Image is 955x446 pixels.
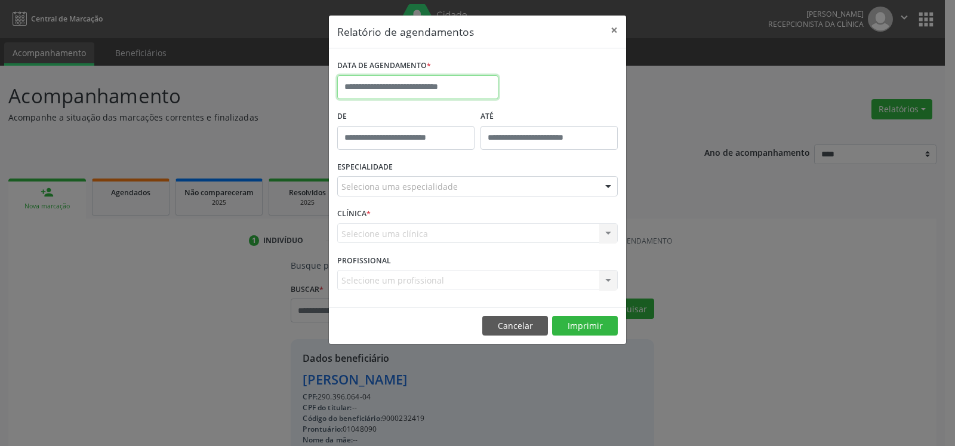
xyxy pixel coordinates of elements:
[341,180,458,193] span: Seleciona uma especialidade
[337,205,371,223] label: CLÍNICA
[480,107,618,126] label: ATÉ
[337,158,393,177] label: ESPECIALIDADE
[337,251,391,270] label: PROFISSIONAL
[602,16,626,45] button: Close
[482,316,548,336] button: Cancelar
[337,57,431,75] label: DATA DE AGENDAMENTO
[337,107,475,126] label: De
[552,316,618,336] button: Imprimir
[337,24,474,39] h5: Relatório de agendamentos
